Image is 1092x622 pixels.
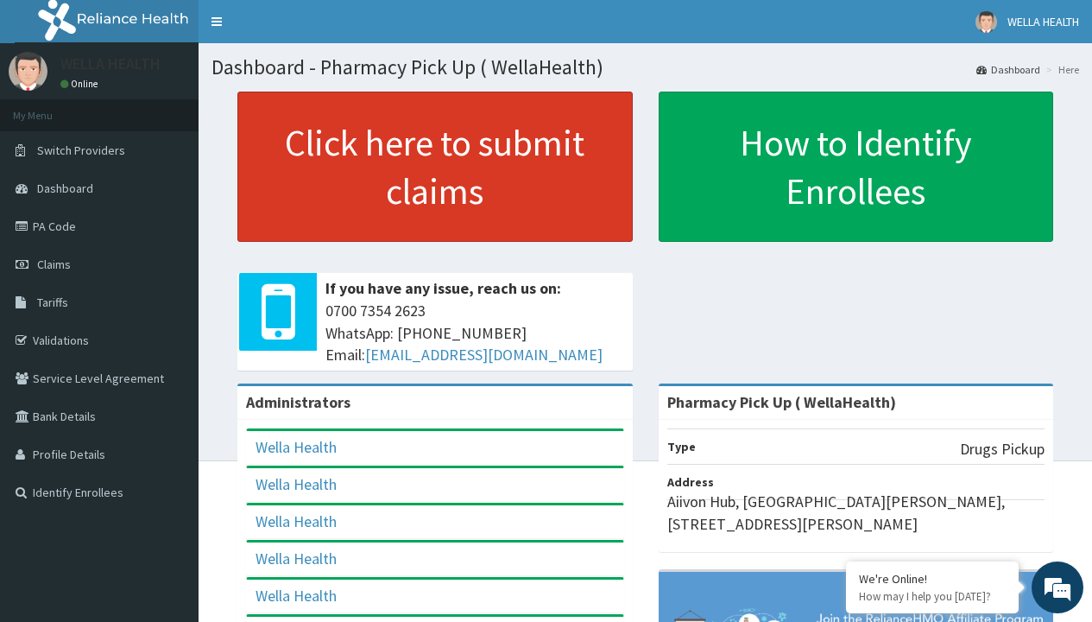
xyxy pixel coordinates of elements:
[37,257,71,272] span: Claims
[211,56,1079,79] h1: Dashboard - Pharmacy Pick Up ( WellaHealth)
[37,181,93,196] span: Dashboard
[325,300,624,366] span: 0700 7354 2623 WhatsApp: [PHONE_NUMBER] Email:
[256,549,337,568] a: Wella Health
[256,474,337,494] a: Wella Health
[667,439,696,454] b: Type
[246,392,350,412] b: Administrators
[859,571,1006,587] div: We're Online!
[859,589,1006,604] p: How may I help you today?
[256,586,337,606] a: Wella Health
[667,491,1045,535] p: Aiivon Hub, [GEOGRAPHIC_DATA][PERSON_NAME], [STREET_ADDRESS][PERSON_NAME]
[9,52,47,91] img: User Image
[667,474,714,490] b: Address
[60,78,102,90] a: Online
[37,143,125,158] span: Switch Providers
[1042,62,1079,77] li: Here
[37,295,68,310] span: Tariffs
[659,92,1054,242] a: How to Identify Enrollees
[256,511,337,531] a: Wella Health
[237,92,633,242] a: Click here to submit claims
[365,345,603,365] a: [EMAIL_ADDRESS][DOMAIN_NAME]
[975,11,997,33] img: User Image
[667,392,896,412] strong: Pharmacy Pick Up ( WellaHealth)
[60,56,161,72] p: WELLA HEALTH
[325,278,561,298] b: If you have any issue, reach us on:
[976,62,1040,77] a: Dashboard
[960,438,1045,460] p: Drugs Pickup
[256,437,337,457] a: Wella Health
[1007,14,1079,29] span: WELLA HEALTH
